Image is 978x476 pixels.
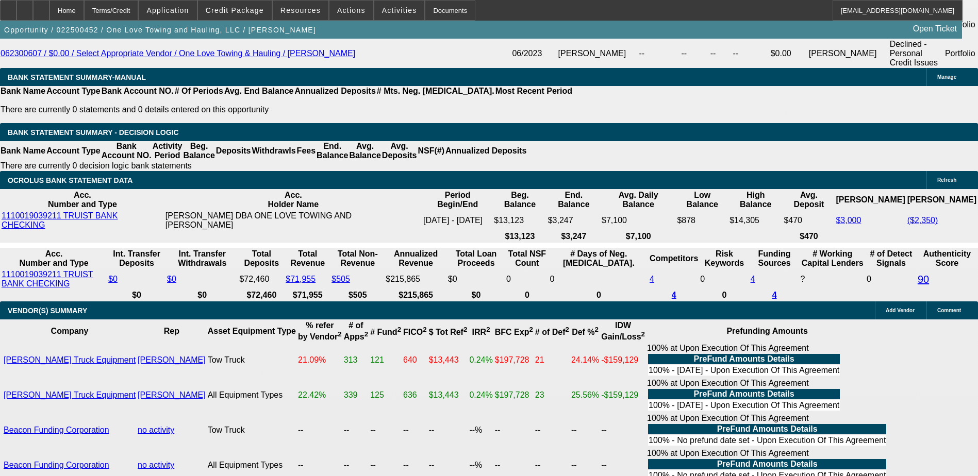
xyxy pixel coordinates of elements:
[370,343,402,377] td: 121
[469,378,493,412] td: 0.24%
[2,211,118,229] a: 1110019039211 TRUIST BANK CHECKING
[167,290,238,300] th: $0
[46,141,101,161] th: Account Type
[506,269,549,289] td: 0
[601,343,645,377] td: -$159,129
[1,190,164,210] th: Acc. Number and Type
[836,216,861,225] a: $3,000
[909,20,961,38] a: Open Ticket
[783,190,834,210] th: Avg. Deposit
[206,6,264,14] span: Credit Package
[694,389,794,398] b: PreFund Amounts Details
[566,326,569,333] sup: 2
[428,378,468,412] td: $13,443
[385,249,446,268] th: Annualized Revenue
[108,290,165,300] th: $0
[101,141,152,161] th: Bank Account NO.
[529,326,533,333] sup: 2
[428,343,468,377] td: $13,443
[239,269,284,289] td: $72,460
[370,413,402,447] td: --
[385,290,446,300] th: $215,865
[296,141,316,161] th: Fees
[46,86,101,96] th: Account Type
[8,128,179,137] span: Bank Statement Summary - Decision Logic
[198,1,272,20] button: Credit Package
[286,275,316,283] a: $71,955
[285,249,330,268] th: Total Revenue
[550,290,648,300] th: 0
[770,39,808,68] td: $0.00
[694,354,794,363] b: PreFund Amounts Details
[493,190,546,210] th: Beg. Balance
[428,413,468,447] td: --
[280,6,321,14] span: Resources
[1,49,355,58] a: 062300607 / $0.00 / Select Appropriate Vendor / One Love Towing & Hauling / [PERSON_NAME]
[511,39,557,68] td: 06/2023
[571,343,600,377] td: 24.14%
[494,413,534,447] td: --
[423,190,492,210] th: Period Begin/End
[239,290,284,300] th: $72,460
[445,141,527,161] th: Annualized Deposits
[647,344,887,377] div: 100% at Upon Execution Of This Agreement
[783,231,834,242] th: $470
[944,39,978,68] td: Portfolio
[835,190,905,210] th: [PERSON_NAME]
[783,211,834,230] td: $470
[571,413,600,447] td: --
[472,328,490,336] b: IRR
[601,321,645,341] b: IDW Gain/Loss
[535,343,570,377] td: 21
[294,86,376,96] th: Annualized Deposits
[601,211,675,230] td: $7,100
[447,249,505,268] th: Total Loan Proceeds
[717,460,818,468] b: PreFund Amounts Details
[370,378,402,412] td: 125
[801,275,805,283] span: Refresh to pull Number of Working Capital Lenders
[800,249,865,268] th: # Working Capital Lenders
[648,400,840,411] td: 100% - [DATE] - Upon Execution Of This Agreement
[403,413,427,447] td: --
[641,330,645,338] sup: 2
[101,86,174,96] th: Bank Account NO.
[4,355,136,364] a: [PERSON_NAME] Truck Equipment
[506,290,549,300] th: 0
[8,73,146,81] span: BANK STATEMENT SUMMARY-MANUAL
[647,379,887,412] div: 100% at Upon Execution Of This Agreement
[535,378,570,412] td: 23
[469,343,493,377] td: 0.24%
[152,141,183,161] th: Activity Period
[417,141,445,161] th: NSF(#)
[207,413,296,447] td: Tow Truck
[601,413,645,447] td: --
[506,249,549,268] th: Sum of the Total NSF Count and Total Overdraft Fee Count from Ocrolus
[174,86,224,96] th: # Of Periods
[207,343,296,377] td: Tow Truck
[316,141,349,161] th: End. Balance
[648,365,840,376] td: 100% - [DATE] - Upon Execution Of This Agreement
[700,290,749,300] th: 0
[273,1,328,20] button: Resources
[486,326,490,333] sup: 2
[285,290,330,300] th: $71,955
[343,343,369,377] td: 313
[376,86,495,96] th: # Mts. Neg. [MEDICAL_DATA].
[918,274,929,285] a: 90
[343,378,369,412] td: 339
[535,413,570,447] td: --
[138,390,206,399] a: [PERSON_NAME]
[108,275,118,283] a: $0
[750,249,799,268] th: Funding Sources
[601,231,675,242] th: $7,100
[601,378,645,412] td: -$159,129
[647,414,887,447] div: 100% at Upon Execution Of This Agreement
[672,291,676,299] a: 4
[495,328,533,336] b: BFC Exp
[494,378,534,412] td: $197,728
[51,327,89,335] b: Company
[447,269,505,289] td: $0
[403,378,427,412] td: 636
[138,426,174,434] a: no activity
[423,326,426,333] sup: 2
